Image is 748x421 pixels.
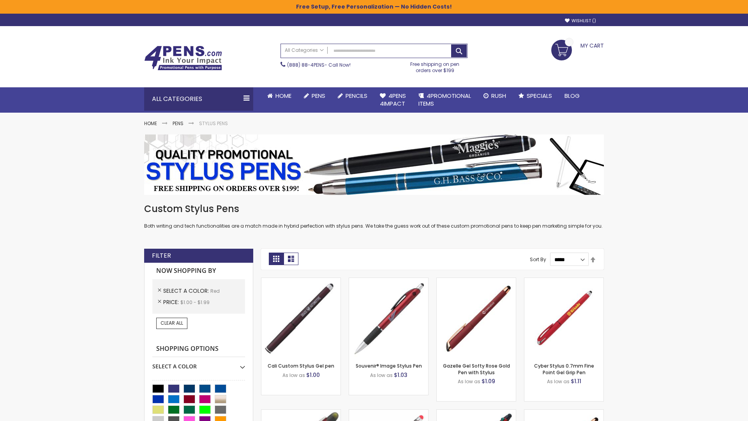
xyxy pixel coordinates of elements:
span: Pencils [346,92,367,100]
a: Wishlist [565,18,596,24]
a: Clear All [156,318,187,329]
a: Gazelle Gel Softy Rose Gold Pen with Stylus - ColorJet-Red [524,409,603,416]
span: 4PROMOTIONAL ITEMS [418,92,471,108]
span: Select A Color [163,287,210,295]
a: Pens [298,87,332,104]
span: As low as [547,378,570,385]
div: Select A Color [152,357,245,370]
a: Home [261,87,298,104]
strong: Now Shopping by [152,263,245,279]
a: Cali Custom Stylus Gel pen [268,363,334,369]
a: Islander Softy Gel with Stylus - ColorJet Imprint-Red [349,409,428,416]
a: Cali Custom Stylus Gel pen-Red [261,278,340,284]
a: Blog [558,87,586,104]
a: Souvenir® Image Stylus Pen-Red [349,278,428,284]
a: All Categories [281,44,328,57]
span: Pens [312,92,325,100]
a: Pencils [332,87,374,104]
a: Specials [512,87,558,104]
span: Specials [527,92,552,100]
span: $1.00 [306,371,320,379]
span: $1.00 - $1.99 [180,299,210,306]
span: 4Pens 4impact [380,92,406,108]
strong: Shopping Options [152,341,245,357]
span: $1.11 [571,377,581,385]
a: Rush [477,87,512,104]
img: Gazelle Gel Softy Rose Gold Pen with Stylus-Red [437,278,516,357]
a: Souvenir® Jalan Highlighter Stylus Pen Combo-Red [261,409,340,416]
span: All Categories [285,47,324,53]
a: Souvenir® Image Stylus Pen [356,363,422,369]
strong: Filter [152,251,171,260]
strong: Stylus Pens [199,120,228,127]
span: Home [275,92,291,100]
span: $1.09 [482,377,495,385]
a: 4PROMOTIONALITEMS [412,87,477,113]
span: $1.03 [394,371,408,379]
img: 4Pens Custom Pens and Promotional Products [144,46,222,71]
h1: Custom Stylus Pens [144,203,604,215]
a: 4Pens4impact [374,87,412,113]
label: Sort By [530,256,546,263]
a: Home [144,120,157,127]
span: As low as [282,372,305,379]
a: Gazelle Gel Softy Rose Gold Pen with Stylus [443,363,510,375]
img: Souvenir® Image Stylus Pen-Red [349,278,428,357]
a: Gazelle Gel Softy Rose Gold Pen with Stylus-Red [437,278,516,284]
span: Clear All [161,320,183,326]
div: All Categories [144,87,253,111]
span: Blog [565,92,580,100]
span: As low as [458,378,480,385]
span: Red [210,288,220,294]
a: (888) 88-4PENS [287,62,325,68]
div: Free shipping on pen orders over $199 [402,58,468,74]
span: - Call Now! [287,62,351,68]
span: As low as [370,372,393,379]
strong: Grid [269,253,284,265]
a: Cyber Stylus 0.7mm Fine Point Gel Grip Pen [534,363,594,375]
img: Cali Custom Stylus Gel pen-Red [261,278,340,357]
div: Both writing and tech functionalities are a match made in hybrid perfection with stylus pens. We ... [144,203,604,230]
span: Rush [491,92,506,100]
a: Cyber Stylus 0.7mm Fine Point Gel Grip Pen-Red [524,278,603,284]
span: Price [163,298,180,306]
img: Cyber Stylus 0.7mm Fine Point Gel Grip Pen-Red [524,278,603,357]
a: Orbitor 4 Color Assorted Ink Metallic Stylus Pens-Red [437,409,516,416]
img: Stylus Pens [144,134,604,195]
a: Pens [173,120,183,127]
